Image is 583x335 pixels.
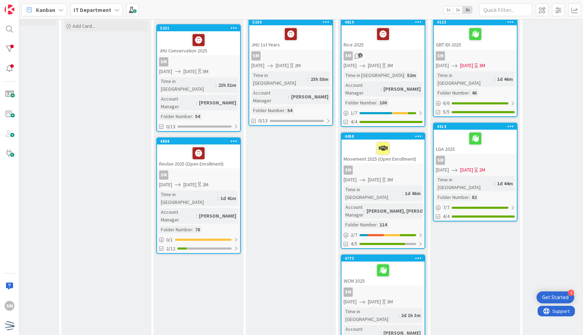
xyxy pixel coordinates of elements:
span: : [196,212,197,220]
div: SM [434,51,517,60]
span: : [377,221,378,228]
div: Time in [GEOGRAPHIC_DATA] [251,71,308,87]
div: 4133 [434,19,517,25]
div: SM [249,51,332,60]
div: 4773 [341,255,425,262]
span: : [215,81,217,89]
div: Account Manager [344,81,381,97]
div: Time in [GEOGRAPHIC_DATA] [159,77,215,93]
span: 0 / 1 [166,236,173,244]
div: Revlon 2025 (Open Enrollment) [157,144,240,168]
div: 7/7 [434,203,517,212]
div: Account Manager [159,95,196,110]
div: SM [5,301,14,311]
div: SM [159,170,168,180]
span: 1 [358,53,363,58]
div: 5230 [252,20,332,25]
div: Account Manager [344,203,364,219]
span: 1x [444,6,453,13]
span: 4/5 [351,240,357,247]
div: 4314 [434,123,517,130]
div: Open Get Started checklist, remaining modules: 3 [537,291,574,303]
div: 54 [193,112,202,120]
b: IT Department [74,6,111,13]
div: Time in [GEOGRAPHIC_DATA] [159,191,218,206]
div: 3M [202,68,208,75]
span: [DATE] [460,166,473,174]
div: 4808 [160,139,240,144]
div: [PERSON_NAME] [289,93,330,101]
div: SM [159,57,168,66]
span: 4/4 [443,213,450,220]
div: 5231JHU Conservation 2025 [157,25,240,55]
div: SM [436,156,445,165]
div: 0/1 [157,236,240,244]
div: 1d 41m [219,194,238,202]
div: 1d 46m [403,189,422,197]
div: SM [341,166,425,175]
div: 4808 [157,138,240,144]
div: 4819 [345,20,425,25]
span: : [288,93,289,101]
span: : [196,99,197,107]
div: Account Manager [251,89,288,104]
span: [DATE] [159,181,172,188]
div: Folder Number [159,226,192,233]
div: 3 [568,290,574,296]
span: [DATE] [368,62,381,69]
div: SM [341,51,425,60]
div: 3M [387,62,393,69]
span: [DATE] [368,298,381,305]
div: [PERSON_NAME] [382,85,422,93]
div: 1d 44m [495,180,515,187]
div: 4314LGA 2025 [434,123,517,154]
div: 78 [193,226,202,233]
div: 5230JHU 1st Years [249,19,332,49]
span: : [469,193,470,201]
div: Folder Number [436,193,469,201]
div: 4819Rice 2025 [341,19,425,49]
div: 4133GBT IDI 2025 [434,19,517,49]
div: 100 [378,99,389,107]
div: [PERSON_NAME], [PERSON_NAME] [365,207,445,215]
span: : [494,180,495,187]
div: 54 [286,107,294,114]
span: : [364,207,365,215]
div: 6/6 [434,99,517,108]
span: 6 / 6 [443,99,450,107]
span: : [398,311,399,319]
span: [DATE] [159,68,172,75]
div: Time in [GEOGRAPHIC_DATA] [344,186,402,201]
div: [PERSON_NAME] [197,212,238,220]
span: 2x [453,6,463,13]
div: 2d 1h 3m [399,311,422,319]
span: [DATE] [460,62,473,69]
span: [DATE] [436,166,449,174]
div: 4773 [345,256,425,261]
div: Folder Number [344,221,377,228]
span: : [192,226,193,233]
div: 23h 55m [309,75,330,83]
span: [DATE] [344,298,357,305]
span: Kanban [36,6,55,14]
span: 2 / 7 [351,231,357,239]
div: SM [344,288,353,297]
div: SM [436,51,445,60]
div: SM [341,288,425,297]
div: 3M [479,62,485,69]
div: JHU 1st Years [249,25,332,49]
div: SM [157,57,240,66]
div: 5230 [249,19,332,25]
div: 4314 [437,124,517,129]
span: : [284,107,286,114]
div: 4819 [341,19,425,25]
div: 82 [470,193,478,201]
span: Support [15,1,32,9]
div: 4133 [437,20,517,25]
div: [PERSON_NAME] [197,99,238,107]
input: Quick Filter... [479,4,532,16]
span: [DATE] [183,68,196,75]
div: GBT IDI 2025 [434,25,517,49]
span: [DATE] [251,62,264,69]
span: 0/13 [258,117,268,124]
